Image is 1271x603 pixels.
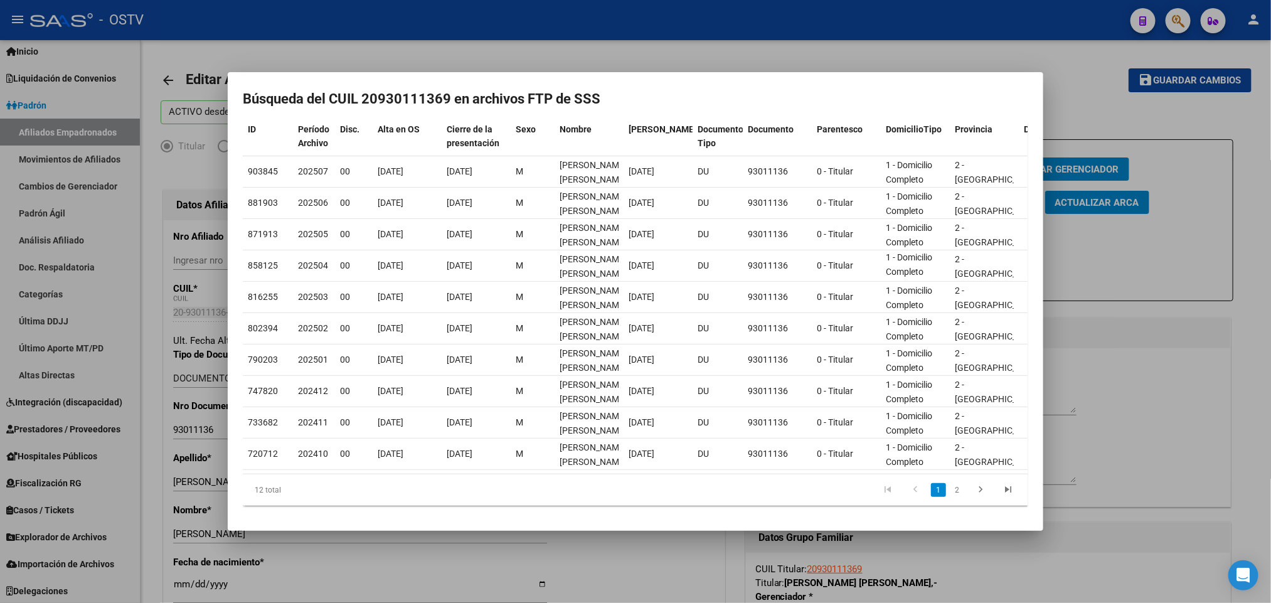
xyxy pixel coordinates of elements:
span: M [516,449,523,459]
div: 00 [340,290,368,304]
span: 881903 [248,198,278,208]
span: [PERSON_NAME]. [629,124,699,134]
span: MENDOZA MORAN JULIO RAMON [560,191,627,216]
a: 1 [931,483,946,497]
div: DU [698,447,738,461]
span: [DATE] [447,323,472,333]
span: M [516,198,523,208]
a: 2 [950,483,965,497]
span: Cierre de la presentación [447,124,499,149]
span: Alta en OS [378,124,420,134]
span: [DATE] [629,260,654,270]
span: 1 - Domicilio Completo [886,252,932,277]
div: 93011136 [748,259,807,273]
span: [DATE] [378,166,403,176]
div: 93011136 [748,384,807,398]
span: DomicilioTipo [886,124,942,134]
span: Provincia [955,124,992,134]
div: 93011136 [748,196,807,210]
span: 0 - Titular [817,198,853,208]
span: [DATE] [447,292,472,302]
span: [DATE] [378,292,403,302]
span: 816255 [248,292,278,302]
div: 00 [340,196,368,210]
span: 202503 [298,292,328,302]
span: MENDOZA MORAN JULIO RAMON [560,285,627,310]
div: DU [698,227,738,242]
span: Documento [748,124,794,134]
span: [DATE] [629,166,654,176]
span: M [516,323,523,333]
span: 0 - Titular [817,417,853,427]
div: 93011136 [748,321,807,336]
span: 0 - Titular [817,386,853,396]
div: 00 [340,227,368,242]
span: 202502 [298,323,328,333]
div: 93011136 [748,164,807,179]
div: 93011136 [748,415,807,430]
div: DU [698,164,738,179]
span: 202505 [298,229,328,239]
span: [DATE] [378,260,403,270]
span: [DATE] [447,355,472,365]
span: 2 - [GEOGRAPHIC_DATA] [955,223,1040,247]
span: M [516,292,523,302]
datatable-header-cell: Sexo [511,116,555,157]
div: Open Intercom Messenger [1228,560,1258,590]
span: 202506 [298,198,328,208]
span: 0 - Titular [817,449,853,459]
span: [DATE] [629,386,654,396]
span: Parentesco [817,124,863,134]
a: go to first page [876,483,900,497]
span: [DATE] [629,449,654,459]
span: Documento Tipo [698,124,743,149]
datatable-header-cell: Parentesco [812,116,881,157]
span: Nombre [560,124,592,134]
span: [DATE] [447,417,472,427]
span: 2 - [GEOGRAPHIC_DATA] [955,442,1040,467]
div: DU [698,321,738,336]
span: 2 - [GEOGRAPHIC_DATA] [955,411,1040,435]
span: 747820 [248,386,278,396]
span: 1 - Domicilio Completo [886,191,932,216]
span: [DATE] [629,417,654,427]
h2: Búsqueda del CUIL 20930111369 en archivos FTP de SSS [243,87,1028,111]
span: [DATE] [447,386,472,396]
span: 0 - Titular [817,260,853,270]
div: 00 [340,321,368,336]
span: [DATE] [629,198,654,208]
span: [DATE] [447,198,472,208]
span: MENDOZA MORAN JULIO RAMON [560,160,627,184]
datatable-header-cell: Alta en OS [373,116,442,157]
div: 00 [340,415,368,430]
span: 720712 [248,449,278,459]
div: 93011136 [748,353,807,367]
span: 202501 [298,355,328,365]
span: 202410 [298,449,328,459]
span: [DATE] [447,449,472,459]
div: 93011136 [748,227,807,242]
datatable-header-cell: Documento [743,116,812,157]
span: 802394 [248,323,278,333]
div: 00 [340,353,368,367]
span: MENDOZA MORAN JULIO RAMON [560,223,627,247]
li: page 2 [948,479,967,501]
span: 1 - Domicilio Completo [886,380,932,404]
span: 1 - Domicilio Completo [886,223,932,247]
span: ID [248,124,256,134]
span: 871913 [248,229,278,239]
span: 1 - Domicilio Completo [886,442,932,467]
span: 2 - [GEOGRAPHIC_DATA] [955,348,1040,373]
div: 00 [340,259,368,273]
span: [DATE] [629,292,654,302]
span: 202504 [298,260,328,270]
a: go to previous page [903,483,927,497]
span: M [516,386,523,396]
span: [DATE] [378,449,403,459]
span: 790203 [248,355,278,365]
span: 903845 [248,166,278,176]
span: [DATE] [378,417,403,427]
span: 0 - Titular [817,292,853,302]
div: DU [698,259,738,273]
datatable-header-cell: Nombre [555,116,624,157]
